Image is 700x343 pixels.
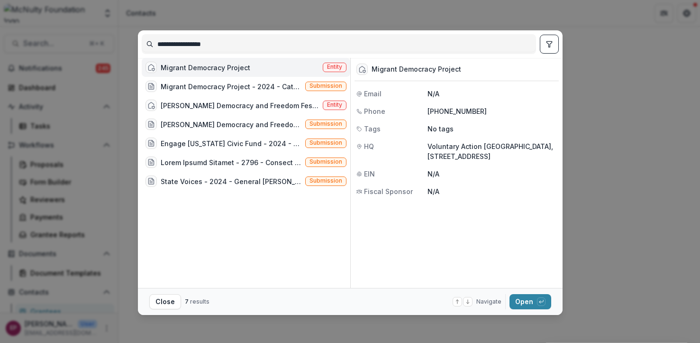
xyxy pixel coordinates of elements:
p: N/A [427,89,557,99]
div: Lorem Ipsumd Sitamet - 2796 - Consect Adipi Elit (3615 Seddo Eiusmodtempor - Incididunt Utlab Etd... [161,158,301,167]
span: HQ [364,141,374,151]
span: results [190,298,209,305]
div: State Voices - 2024 - General [PERSON_NAME] (2024 Civic Participation - Additional Grant The Stat... [161,176,301,186]
p: N/A [427,186,557,196]
span: Submission [309,158,342,165]
div: Migrant Democracy Project - 2024 - Catalyst Fund Application [161,82,301,92]
span: Submission [309,177,342,184]
p: Voluntary Action [GEOGRAPHIC_DATA], [STREET_ADDRESS] [427,141,557,161]
div: Engage [US_STATE] Civic Fund - 2024 - General [PERSON_NAME] (Engage Miami was founded in [DATE] b... [161,139,301,148]
div: Migrant Democracy Project [372,65,461,74]
span: Navigate [476,297,501,306]
span: Entity [327,102,342,108]
div: [PERSON_NAME] Democracy and Freedom Festival - 2024 [161,120,301,130]
span: EIN [364,169,375,179]
p: [PHONE_NUMBER] [427,106,557,116]
span: Submission [309,83,342,89]
span: Entity [327,64,342,70]
button: Open [509,294,551,309]
p: No tags [427,124,454,134]
span: Tags [364,124,381,134]
p: N/A [427,169,557,179]
div: [PERSON_NAME] Democracy and Freedom Festival [161,101,319,111]
span: Submission [309,139,342,146]
span: 7 [185,298,189,305]
span: Email [364,89,382,99]
button: toggle filters [540,35,559,54]
button: Close [149,294,181,309]
div: Migrant Democracy Project [161,63,250,73]
span: Phone [364,106,385,116]
span: Submission [309,121,342,127]
span: Fiscal Sponsor [364,186,413,196]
